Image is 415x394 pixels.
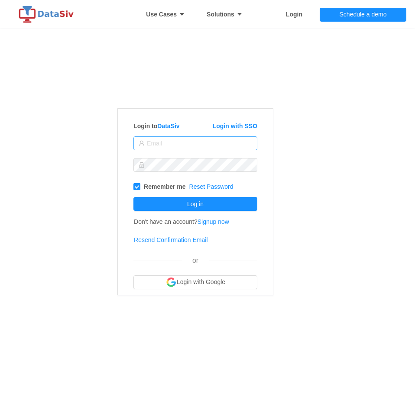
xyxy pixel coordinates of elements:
i: icon: lock [139,162,145,168]
a: Signup now [198,218,229,225]
a: DataSiv [157,123,179,129]
i: icon: caret-down [177,11,185,17]
a: Reset Password [189,183,233,190]
i: icon: caret-down [234,11,243,17]
button: Log in [133,197,257,211]
img: logo [17,6,78,23]
i: icon: user [139,140,145,146]
td: Don't have an account? [133,213,230,231]
strong: Login to [133,123,180,129]
strong: Solutions [207,11,247,18]
input: Email [133,136,257,150]
a: Login [286,1,302,27]
a: Resend Confirmation Email [134,236,207,243]
strong: Remember me [144,183,186,190]
a: Login with SSO [213,123,257,129]
span: or [192,257,198,264]
button: Schedule a demo [320,8,406,22]
button: Login with Google [133,275,257,289]
strong: Use Cases [146,11,189,18]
